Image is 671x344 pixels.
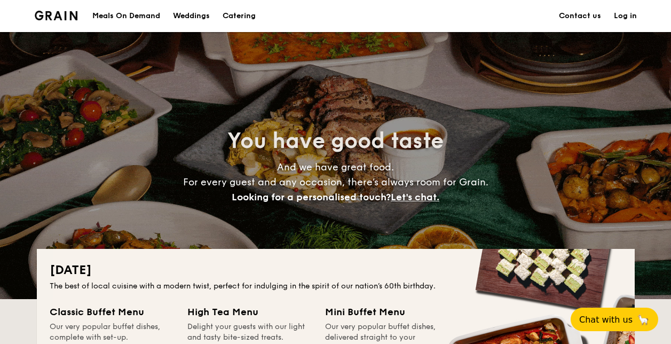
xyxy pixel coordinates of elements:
[187,304,312,319] div: High Tea Menu
[50,304,175,319] div: Classic Buffet Menu
[637,314,650,326] span: 🦙
[391,191,439,203] span: Let's chat.
[35,11,78,20] a: Logotype
[571,308,658,331] button: Chat with us🦙
[35,11,78,20] img: Grain
[325,304,450,319] div: Mini Buffet Menu
[50,281,622,292] div: The best of local cuisine with a modern twist, perfect for indulging in the spirit of our nation’...
[579,315,633,325] span: Chat with us
[232,191,391,203] span: Looking for a personalised touch?
[227,128,444,154] span: You have good taste
[183,161,488,203] span: And we have great food. For every guest and any occasion, there’s always room for Grain.
[50,262,622,279] h2: [DATE]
